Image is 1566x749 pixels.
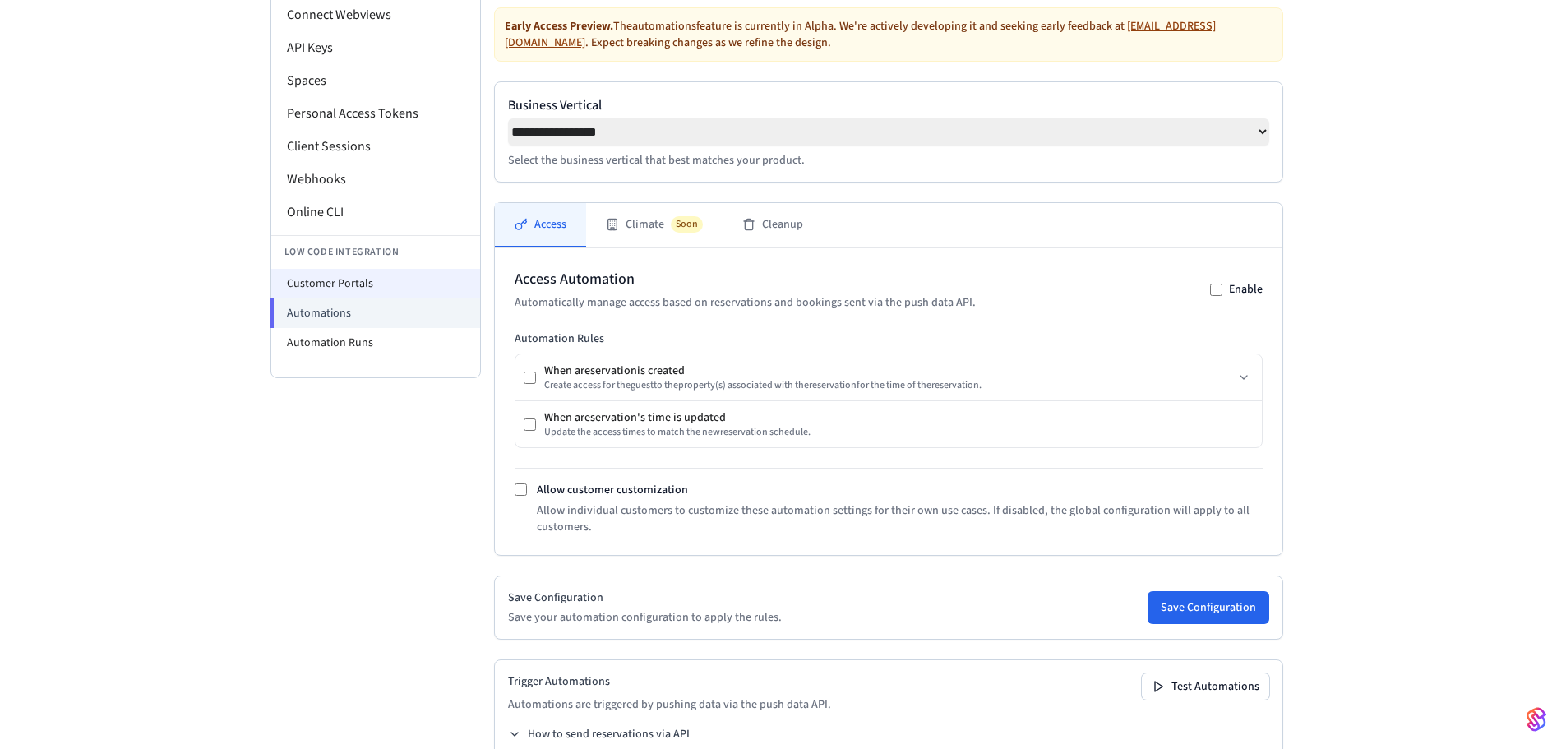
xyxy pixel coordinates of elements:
a: [EMAIL_ADDRESS][DOMAIN_NAME] [505,18,1216,51]
li: Online CLI [271,196,480,229]
div: Update the access times to match the new reservation schedule. [544,426,811,439]
li: Webhooks [271,163,480,196]
li: Low Code Integration [271,235,480,269]
li: Automation Runs [271,328,480,358]
p: Save your automation configuration to apply the rules. [508,609,782,626]
p: Automations are triggered by pushing data via the push data API. [508,696,831,713]
button: Cleanup [723,203,823,247]
label: Allow customer customization [537,482,688,498]
li: Customer Portals [271,269,480,298]
li: Spaces [271,64,480,97]
h2: Save Configuration [508,589,782,606]
h2: Trigger Automations [508,673,831,690]
h2: Access Automation [515,268,976,291]
p: Allow individual customers to customize these automation settings for their own use cases. If dis... [537,502,1263,535]
p: Select the business vertical that best matches your product. [508,152,1269,169]
label: Enable [1229,281,1263,298]
strong: Early Access Preview. [505,18,613,35]
li: Client Sessions [271,130,480,163]
button: Save Configuration [1148,591,1269,624]
li: Automations [270,298,480,328]
div: When a reservation is created [544,363,982,379]
div: When a reservation 's time is updated [544,409,811,426]
li: Personal Access Tokens [271,97,480,130]
p: Automatically manage access based on reservations and bookings sent via the push data API. [515,294,976,311]
button: Access [495,203,586,247]
img: SeamLogoGradient.69752ec5.svg [1527,706,1546,733]
li: API Keys [271,31,480,64]
span: Soon [671,216,703,233]
div: Create access for the guest to the property (s) associated with the reservation for the time of t... [544,379,982,392]
button: Test Automations [1142,673,1269,700]
button: How to send reservations via API [508,726,690,742]
button: ClimateSoon [586,203,723,247]
label: Business Vertical [508,95,1269,115]
h3: Automation Rules [515,331,1263,347]
div: The automations feature is currently in Alpha. We're actively developing it and seeking early fee... [494,7,1283,62]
